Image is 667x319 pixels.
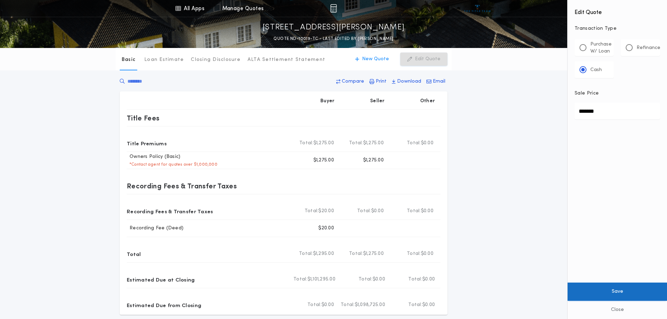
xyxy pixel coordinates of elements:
[373,276,385,283] span: $0.00
[421,208,433,215] span: $0.00
[127,162,217,167] p: * Contact agent for quotes over $1,000,000
[464,5,491,12] img: vs-icon
[575,90,599,97] p: Sale Price
[370,98,385,105] p: Seller
[313,250,334,257] span: $1,295.00
[313,140,334,147] span: $1,275.00
[127,248,141,259] p: Total
[313,157,334,164] p: $1,275.00
[420,98,435,105] p: Other
[121,56,136,63] p: Basic
[320,98,334,105] p: Buyer
[590,67,602,74] p: Cash
[407,250,421,257] b: Total:
[415,56,440,63] p: Edit Quote
[407,208,421,215] b: Total:
[363,140,384,147] span: $1,275.00
[330,4,337,13] img: img
[400,53,447,66] button: Edit Quote
[575,25,660,32] p: Transaction Type
[305,208,319,215] b: Total:
[362,56,389,63] p: New Quote
[433,78,445,85] p: Email
[127,206,213,217] p: Recording Fees & Transfer Taxes
[127,153,180,160] p: Owners Policy (Basic)
[590,41,612,55] p: Purchase W/ Loan
[307,301,321,308] b: Total:
[341,301,355,308] b: Total:
[371,208,384,215] span: $0.00
[299,140,313,147] b: Total:
[127,180,237,192] p: Recording Fees & Transfer Taxes
[307,276,335,283] span: $1,101,295.00
[408,276,422,283] b: Total:
[422,301,435,308] span: $0.00
[318,208,334,215] span: $20.00
[318,225,334,232] p: $20.00
[263,22,405,33] p: [STREET_ADDRESS][PERSON_NAME]
[363,250,384,257] span: $1,275.00
[127,112,160,124] p: Title Fees
[390,75,423,88] button: Download
[367,75,389,88] button: Print
[424,75,447,88] button: Email
[348,53,396,66] button: New Quote
[357,208,371,215] b: Total:
[568,283,667,301] button: Save
[363,157,384,164] p: $1,275.00
[349,250,363,257] b: Total:
[408,301,422,308] b: Total:
[334,75,366,88] button: Compare
[359,276,373,283] b: Total:
[397,78,421,85] p: Download
[144,56,184,63] p: Loan Estimate
[127,225,183,232] p: Recording Fee (Deed)
[421,250,433,257] span: $0.00
[273,35,393,42] p: QUOTE ND-10019-TC - LAST EDITED BY [PERSON_NAME]
[127,138,167,149] p: Title Premiums
[421,140,433,147] span: $0.00
[575,4,660,17] h4: Edit Quote
[568,301,667,319] button: Close
[191,56,241,63] p: Closing Disclosure
[342,78,364,85] p: Compare
[299,250,313,257] b: Total:
[422,276,435,283] span: $0.00
[407,140,421,147] b: Total:
[127,299,201,311] p: Estimated Due from Closing
[349,140,363,147] b: Total:
[355,301,385,308] span: $1,098,725.00
[376,78,387,85] p: Print
[321,301,334,308] span: $0.00
[637,44,660,51] p: Refinance
[575,103,660,119] input: Sale Price
[248,56,325,63] p: ALTA Settlement Statement
[127,274,195,285] p: Estimated Due at Closing
[293,276,307,283] b: Total:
